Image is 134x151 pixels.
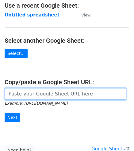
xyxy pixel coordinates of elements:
a: Select... [5,49,28,58]
h4: Use a recent Google Sheet: [5,2,129,9]
h4: Select another Google Sheet: [5,37,129,44]
h4: Copy/paste a Google Sheet URL: [5,78,129,86]
input: Next [5,113,20,122]
small: View [81,13,90,17]
input: Paste your Google Sheet URL here [5,88,126,100]
small: Example: [URL][DOMAIN_NAME] [5,101,67,106]
iframe: Chat Widget [103,122,134,151]
a: Untitled spreadsheet [5,12,59,18]
a: View [75,12,90,18]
